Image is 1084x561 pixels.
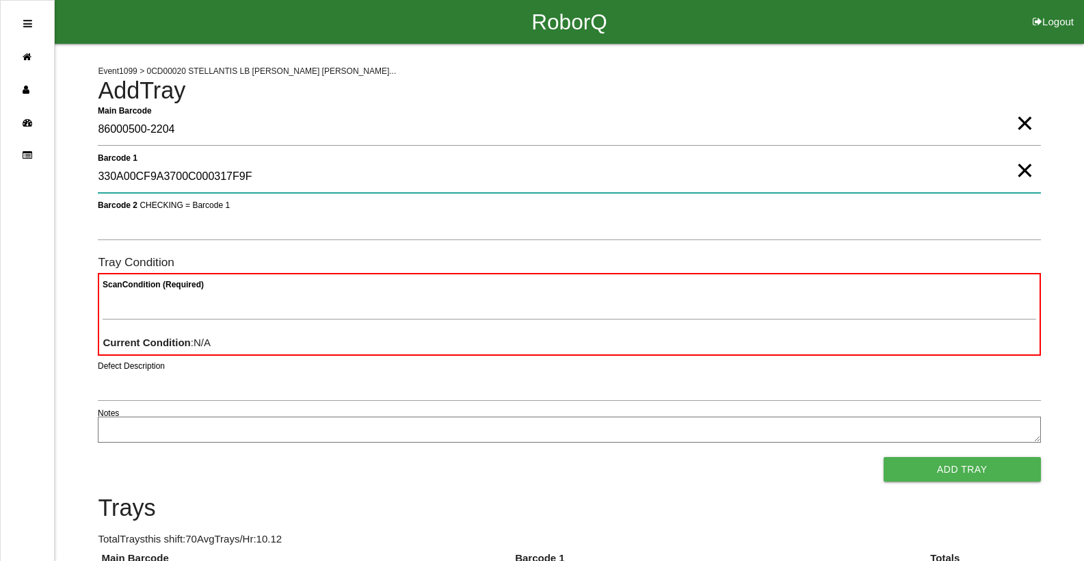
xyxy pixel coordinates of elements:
b: Current Condition [103,337,190,348]
span: CHECKING = Barcode 1 [140,200,230,209]
h4: Add Tray [98,78,1040,104]
b: Barcode 1 [98,153,137,162]
span: : N/A [103,337,211,348]
button: Add Tray [884,457,1041,482]
span: Event 1099 > 0CD00020 STELLANTIS LB [PERSON_NAME] [PERSON_NAME]... [98,66,396,76]
p: Total Trays this shift: 70 Avg Trays /Hr: 10.12 [98,532,1040,547]
label: Notes [98,407,119,419]
span: Clear Input [1016,96,1033,123]
b: Barcode 2 [98,200,137,209]
label: Defect Description [98,360,165,372]
h4: Trays [98,495,1040,521]
div: Open [23,8,32,40]
b: Scan Condition (Required) [103,280,204,289]
b: Main Barcode [98,105,152,115]
span: Clear Input [1016,143,1033,170]
h6: Tray Condition [98,256,1040,269]
input: Required [98,114,1040,146]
